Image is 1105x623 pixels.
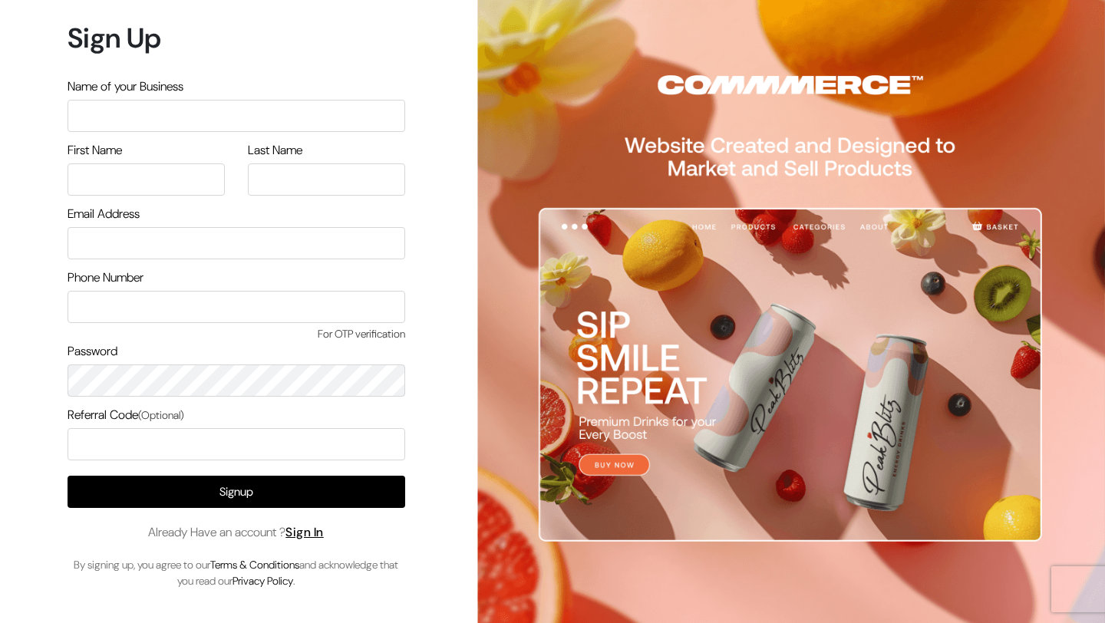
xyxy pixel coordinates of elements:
a: Privacy Policy [233,574,293,588]
span: (Optional) [138,408,184,422]
label: Referral Code [68,406,184,424]
p: By signing up, you agree to our and acknowledge that you read our . [68,557,405,589]
h1: Sign Up [68,21,405,54]
label: Phone Number [68,269,143,287]
a: Sign In [285,524,324,540]
label: Last Name [248,141,302,160]
a: Terms & Conditions [210,558,299,572]
label: First Name [68,141,122,160]
label: Password [68,342,117,361]
button: Signup [68,476,405,508]
label: Name of your Business [68,77,183,96]
label: Email Address [68,205,140,223]
span: Already Have an account ? [148,523,324,542]
span: For OTP verification [68,326,405,342]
